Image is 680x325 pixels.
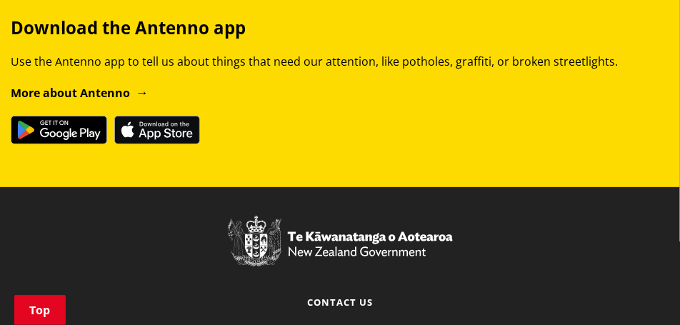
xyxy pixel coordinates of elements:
p: Use the Antenno app to tell us about things that need our attention, like potholes, graffiti, or ... [11,53,669,70]
img: Get it on Google Play [11,116,107,144]
a: More about Antenno [11,85,149,101]
iframe: Messenger Launcher [614,265,666,316]
a: Top [14,295,66,325]
img: New Zealand Government [228,216,453,267]
a: Contact us [307,296,373,309]
h3: Download the Antenno app [11,18,669,39]
img: Download on the App Store [114,116,200,144]
a: New Zealand Government [228,248,453,261]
